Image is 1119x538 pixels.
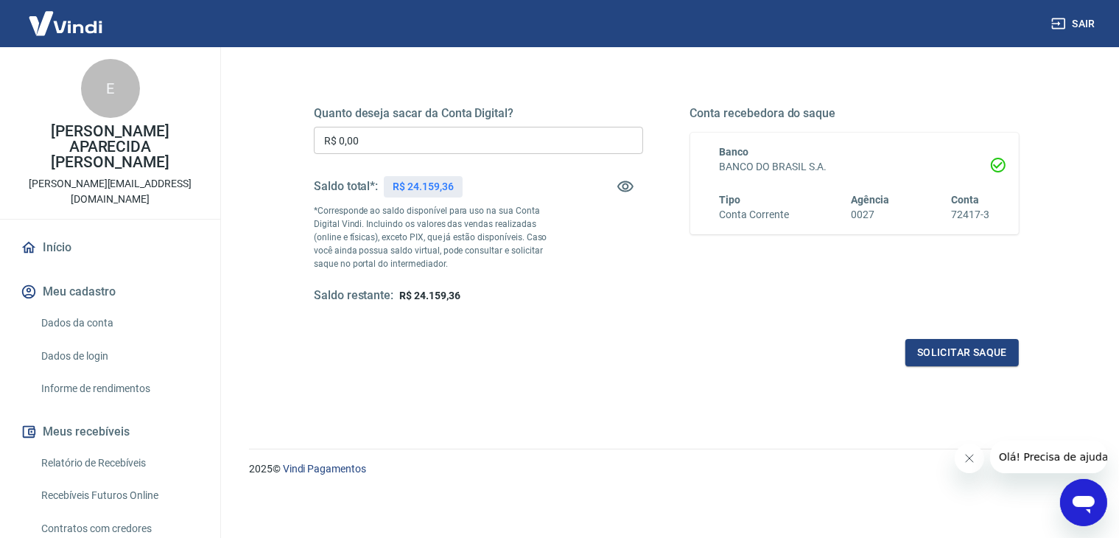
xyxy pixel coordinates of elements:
h5: Saldo total*: [314,179,378,194]
p: R$ 24.159,36 [393,179,453,195]
button: Meu cadastro [18,276,203,308]
span: Banco [720,146,749,158]
iframe: Botão para abrir a janela de mensagens [1060,479,1107,526]
p: *Corresponde ao saldo disponível para uso na sua Conta Digital Vindi. Incluindo os valores das ve... [314,204,561,270]
a: Início [18,231,203,264]
span: R$ 24.159,36 [399,290,460,301]
h6: Conta Corrente [720,207,789,223]
button: Meus recebíveis [18,416,203,448]
p: [PERSON_NAME] APARECIDA [PERSON_NAME] [12,124,208,170]
a: Relatório de Recebíveis [35,448,203,478]
a: Recebíveis Futuros Online [35,481,203,511]
span: Olá! Precisa de ajuda? [9,10,124,22]
h5: Saldo restante: [314,288,393,304]
span: Tipo [720,194,741,206]
h6: BANCO DO BRASIL S.A. [720,159,990,175]
a: Informe de rendimentos [35,374,203,404]
p: 2025 © [249,461,1084,477]
img: Vindi [18,1,113,46]
h5: Quanto deseja sacar da Conta Digital? [314,106,643,121]
span: Conta [951,194,979,206]
a: Vindi Pagamentos [283,463,366,475]
div: E [81,59,140,118]
iframe: Fechar mensagem [955,444,984,473]
span: Agência [851,194,889,206]
button: Sair [1048,10,1101,38]
a: Dados de login [35,341,203,371]
h5: Conta recebedora do saque [690,106,1020,121]
a: Dados da conta [35,308,203,338]
h6: 0027 [851,207,889,223]
iframe: Mensagem da empresa [990,441,1107,473]
h6: 72417-3 [951,207,989,223]
button: Solicitar saque [905,339,1019,366]
p: [PERSON_NAME][EMAIL_ADDRESS][DOMAIN_NAME] [12,176,208,207]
